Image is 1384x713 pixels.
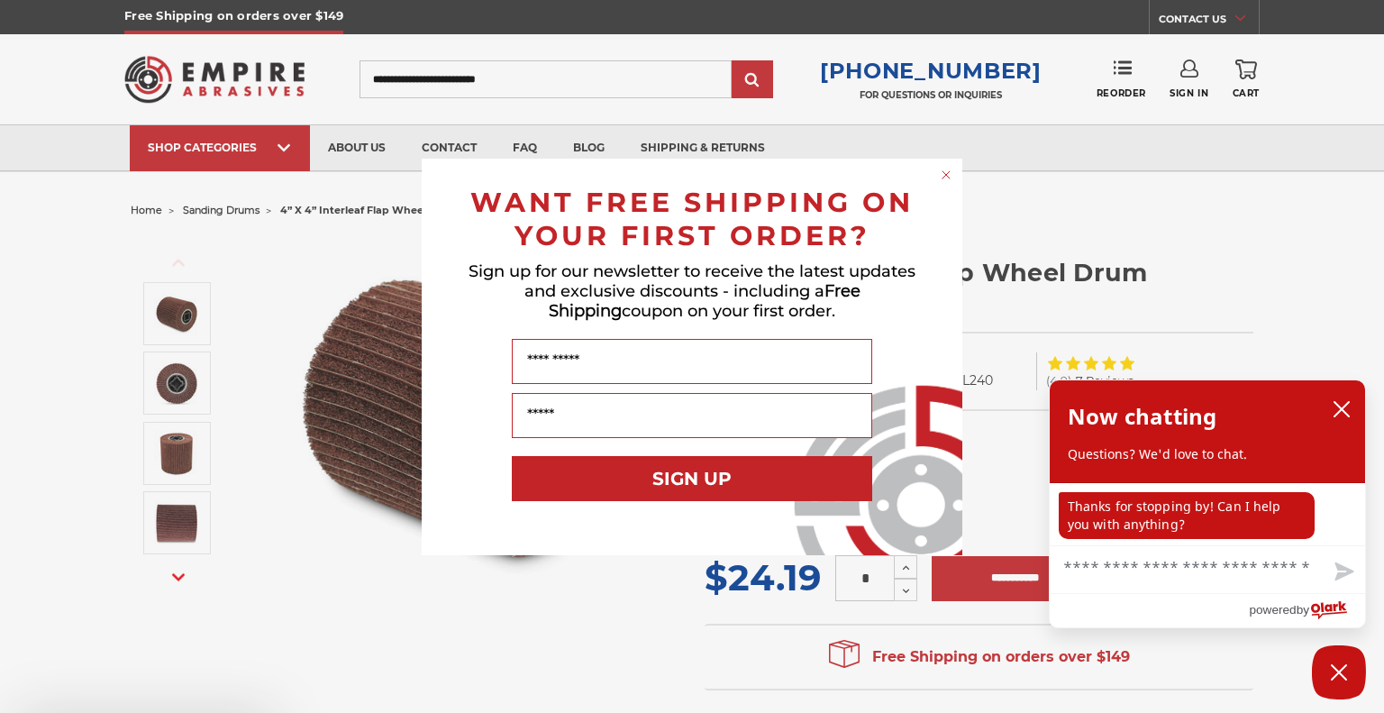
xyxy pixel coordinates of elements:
[1059,491,1315,538] p: Thanks for stopping by! Can I help you with anything?
[1068,445,1347,463] p: Questions? We'd love to chat.
[1068,398,1216,434] h2: Now chatting
[1049,379,1366,628] div: olark chatbox
[549,281,860,321] span: Free Shipping
[470,186,914,252] span: WANT FREE SHIPPING ON YOUR FIRST ORDER?
[1050,482,1365,545] div: chat
[1249,599,1296,621] span: powered
[512,456,872,501] button: SIGN UP
[469,261,915,321] span: Sign up for our newsletter to receive the latest updates and exclusive discounts - including a co...
[1249,594,1365,627] a: Powered by Olark
[1312,645,1366,699] button: Close Chatbox
[1327,396,1356,423] button: close chatbox
[937,166,955,184] button: Close dialog
[1320,552,1365,593] button: Send message
[1297,599,1309,621] span: by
